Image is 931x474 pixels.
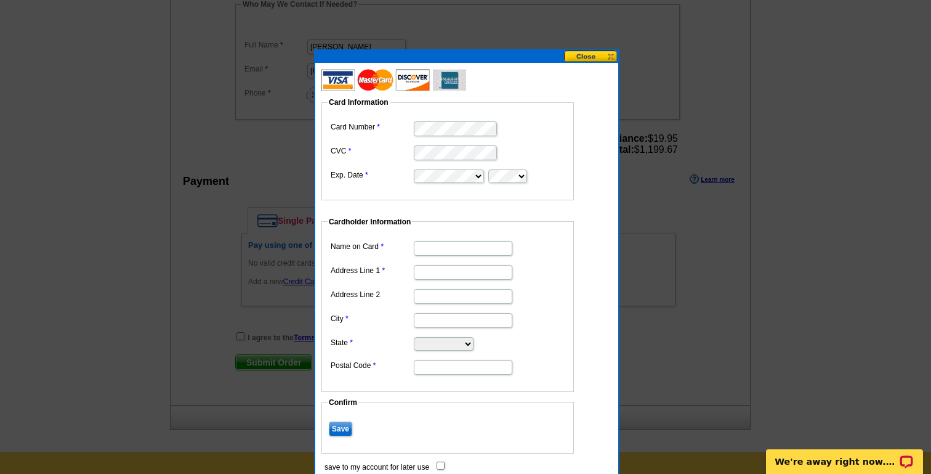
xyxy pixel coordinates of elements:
[331,241,413,252] label: Name on Card
[328,216,412,227] legend: Cardholder Information
[328,97,390,108] legend: Card Information
[331,337,413,348] label: State
[331,170,413,181] label: Exp. Date
[331,289,413,300] label: Address Line 2
[331,121,413,133] label: Card Number
[758,435,931,474] iframe: LiveChat chat widget
[331,360,413,371] label: Postal Code
[328,397,358,408] legend: Confirm
[331,313,413,324] label: City
[331,265,413,276] label: Address Line 1
[321,69,466,91] img: acceptedCards.gif
[329,422,352,436] input: Save
[331,145,413,157] label: CVC
[324,462,429,473] label: save to my account for later use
